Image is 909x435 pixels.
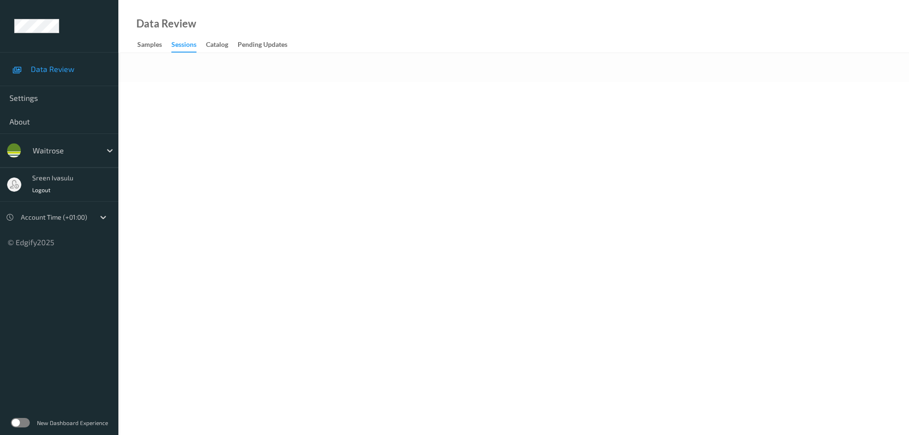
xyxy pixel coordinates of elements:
[137,40,162,52] div: Samples
[136,19,196,28] div: Data Review
[206,40,228,52] div: Catalog
[238,40,287,52] div: Pending Updates
[171,38,206,53] a: Sessions
[238,38,297,52] a: Pending Updates
[206,38,238,52] a: Catalog
[137,38,171,52] a: Samples
[171,40,196,53] div: Sessions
